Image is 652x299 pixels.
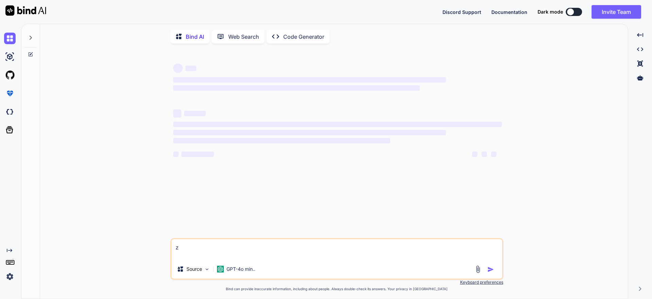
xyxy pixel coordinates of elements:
span: Documentation [491,9,527,15]
span: ‌ [173,138,390,143]
p: GPT-4o min.. [227,266,255,272]
span: Dark mode [538,8,563,15]
button: Discord Support [442,8,481,16]
img: Pick Models [204,266,210,272]
span: ‌ [185,66,196,71]
span: ‌ [173,109,181,118]
span: ‌ [482,152,487,157]
textarea: z [171,239,502,260]
img: githubLight [4,69,16,81]
span: ‌ [173,64,183,73]
p: Web Search [228,33,259,41]
img: ai-studio [4,51,16,63]
span: ‌ [173,130,446,135]
span: ‌ [173,85,420,91]
span: ‌ [181,152,214,157]
span: ‌ [184,111,206,116]
p: Code Generator [283,33,324,41]
span: ‌ [173,152,179,157]
button: Invite Team [592,5,641,19]
span: ‌ [173,77,446,83]
p: Source [186,266,202,272]
img: settings [4,271,16,282]
span: ‌ [173,122,502,127]
p: Bind can provide inaccurate information, including about people. Always double-check its answers.... [170,286,503,292]
p: Bind AI [186,33,204,41]
img: attachment [474,265,482,273]
img: icon [487,266,494,273]
img: darkCloudIdeIcon [4,106,16,118]
img: premium [4,88,16,99]
button: Documentation [491,8,527,16]
p: Keyboard preferences [170,280,503,285]
span: ‌ [472,152,477,157]
img: Bind AI [5,5,46,16]
span: ‌ [491,152,496,157]
span: Discord Support [442,9,481,15]
img: GPT-4o mini [217,266,224,272]
img: chat [4,33,16,44]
